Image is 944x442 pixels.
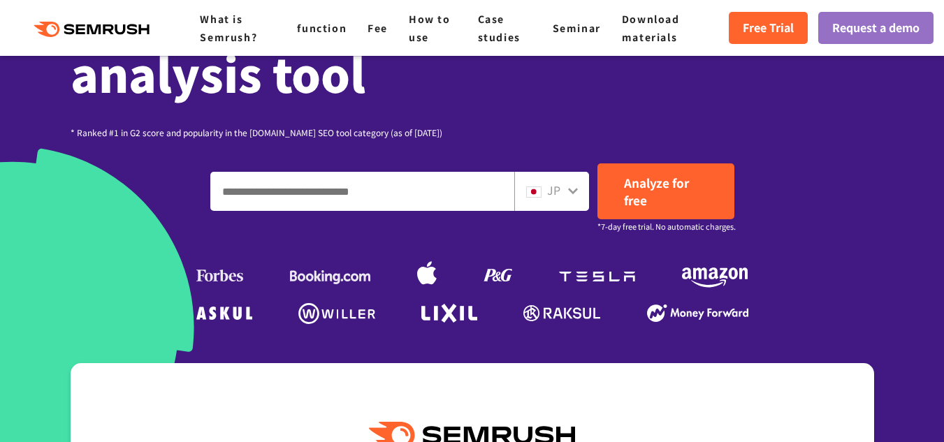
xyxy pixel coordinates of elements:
[478,12,521,44] a: Case studies
[832,19,920,36] font: Request a demo
[729,12,808,44] a: Free Trial
[553,21,601,35] a: Seminar
[597,163,734,219] a: Analyze for free
[211,172,514,210] input: Enter a domain, keyword or URL
[547,182,560,198] font: JP
[743,19,794,36] font: Free Trial
[297,21,347,35] a: function
[818,12,934,44] a: Request a demo
[409,12,451,44] a: How to use
[624,174,689,209] font: Analyze for free
[622,12,680,44] a: Download materials
[368,21,388,35] a: Fee
[200,12,257,44] a: What is Semrush?
[71,126,442,138] font: * Ranked #1 in G2 score and popularity in the [DOMAIN_NAME] SEO tool category (as of [DATE])
[597,221,736,232] font: *7-day free trial. No automatic charges.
